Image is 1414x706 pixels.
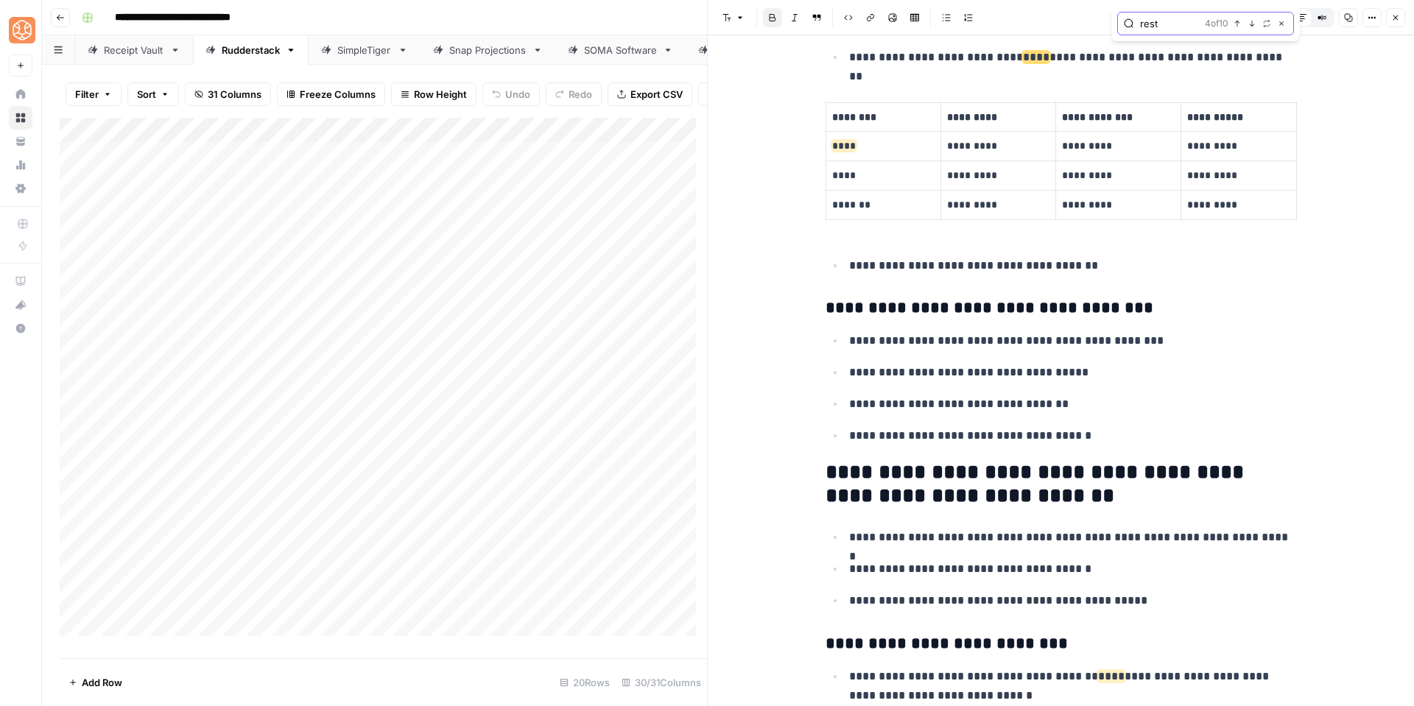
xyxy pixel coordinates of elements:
[555,35,686,65] a: SOMA Software
[546,82,602,106] button: Redo
[482,82,540,106] button: Undo
[9,269,32,293] a: AirOps Academy
[505,87,530,102] span: Undo
[1205,17,1228,30] span: 4 of 10
[9,106,32,130] a: Browse
[9,82,32,106] a: Home
[137,87,156,102] span: Sort
[222,43,280,57] div: Rudderstack
[82,675,122,690] span: Add Row
[193,35,309,65] a: Rudderstack
[584,43,657,57] div: SOMA Software
[185,82,271,106] button: 31 Columns
[608,82,692,106] button: Export CSV
[569,87,592,102] span: Redo
[9,177,32,200] a: Settings
[9,317,32,340] button: Help + Support
[421,35,555,65] a: Snap Projections
[9,17,35,43] img: SimpleTiger Logo
[9,293,32,317] button: What's new?
[75,35,193,65] a: Receipt Vault
[300,87,376,102] span: Freeze Columns
[554,671,616,694] div: 20 Rows
[9,130,32,153] a: Your Data
[66,82,122,106] button: Filter
[686,35,823,65] a: [DOMAIN_NAME]
[10,294,32,316] div: What's new?
[127,82,179,106] button: Sort
[449,43,527,57] div: Snap Projections
[414,87,467,102] span: Row Height
[630,87,683,102] span: Export CSV
[337,43,392,57] div: SimpleTiger
[9,12,32,49] button: Workspace: SimpleTiger
[309,35,421,65] a: SimpleTiger
[75,87,99,102] span: Filter
[208,87,261,102] span: 31 Columns
[391,82,476,106] button: Row Height
[9,153,32,177] a: Usage
[60,671,131,694] button: Add Row
[616,671,707,694] div: 30/31 Columns
[277,82,385,106] button: Freeze Columns
[1140,16,1199,31] input: Search
[104,43,164,57] div: Receipt Vault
